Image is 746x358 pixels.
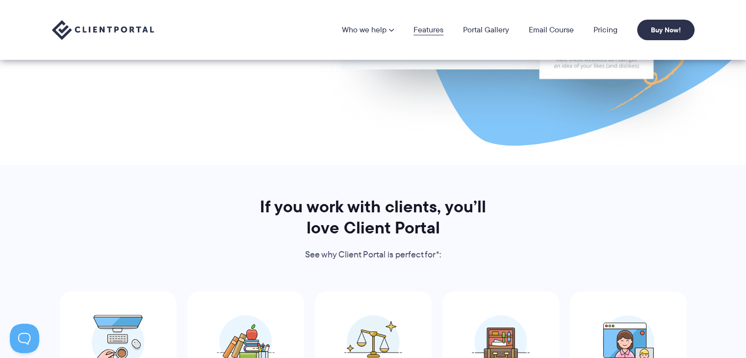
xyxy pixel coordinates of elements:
[529,26,574,34] a: Email Course
[637,20,695,40] a: Buy Now!
[247,196,500,238] h2: If you work with clients, you’ll love Client Portal
[247,248,500,262] p: See why Client Portal is perfect for*:
[342,26,394,34] a: Who we help
[413,26,443,34] a: Features
[593,26,617,34] a: Pricing
[10,324,39,353] iframe: Toggle Customer Support
[463,26,509,34] a: Portal Gallery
